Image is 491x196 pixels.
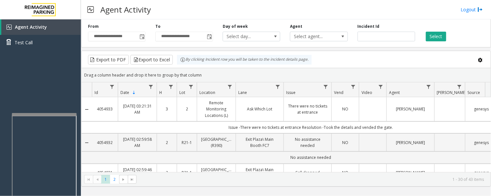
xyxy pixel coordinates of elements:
button: Export to Excel [130,55,173,65]
a: [GEOGRAPHIC_DATA] (R390) [201,167,232,179]
span: Agent Activity [15,24,47,30]
a: There were no tickets at entrance [288,103,328,115]
div: By clicking Incident row you will be taken to the incident details page. [177,55,312,65]
a: R21-1 [181,170,193,176]
span: NO [342,106,349,112]
a: Issue Filter Menu [321,82,330,91]
label: To [155,24,161,29]
a: [PERSON_NAME] [391,106,430,112]
span: Sortable [131,90,137,95]
span: Go to the last page [128,175,137,184]
a: R21-1 [181,139,193,146]
a: 2 [161,139,173,146]
a: Collapse Details [82,140,92,145]
span: Video [362,90,372,95]
span: Toggle popup [138,32,145,41]
a: [PERSON_NAME] [391,170,430,176]
a: Exit Plaza\ Main Booth FC7 [240,167,280,179]
span: Go to the last page [129,177,135,182]
a: Logout [461,6,483,13]
a: 2 [161,170,173,176]
a: 4054932 [96,139,114,146]
a: [PERSON_NAME] [391,139,430,146]
a: Agent Activity [1,19,81,35]
a: Date Filter Menu [147,82,155,91]
a: Call dropped [288,170,328,176]
a: 3 [161,106,173,112]
div: Drag a column header and drop it here to group by that column [82,69,491,81]
img: 'icon' [6,25,12,30]
span: Page 2 [110,175,119,184]
h3: Agent Activity [97,2,154,17]
a: Exit Plaza\ Main Booth FC7 [240,136,280,149]
a: [GEOGRAPHIC_DATA] (R390) [201,136,232,149]
a: Vend Filter Menu [349,82,358,91]
span: Test Call [15,39,33,46]
span: Issue [286,90,296,95]
span: Date [120,90,129,95]
span: Go to the next page [121,177,126,182]
span: [PERSON_NAME] [437,90,466,95]
a: Id Filter Menu [108,82,117,91]
span: Select day... [223,32,269,41]
button: Select [426,32,446,41]
span: NO [342,170,349,175]
span: Agent [389,90,400,95]
a: Lane Filter Menu [273,82,282,91]
span: NO [342,140,349,145]
a: Ask Which Lot [240,106,280,112]
label: Day of week [223,24,248,29]
a: Collapse Details [82,170,92,176]
span: Source [468,90,480,95]
a: NO [336,139,355,146]
a: Location Filter Menu [226,82,234,91]
img: infoIcon.svg [180,57,185,62]
a: Parker Filter Menu [455,82,464,91]
a: Agent Filter Menu [424,82,433,91]
a: NO [336,170,355,176]
span: Id [95,90,98,95]
span: Vend [334,90,343,95]
span: Page 1 [101,175,110,184]
img: pageIcon [87,2,94,17]
a: NO [336,106,355,112]
span: Go to the next page [119,175,128,184]
label: Incident Id [358,24,380,29]
label: From [88,24,99,29]
span: H [159,90,162,95]
a: Lot Filter Menu [187,82,195,91]
kendo-pager-info: 1 - 30 of 43 items [140,177,484,182]
span: Toggle popup [206,32,213,41]
a: Remote Monitoring Locations (L) [201,100,232,119]
a: 4054931 [96,170,114,176]
span: Lane [238,90,247,95]
a: 2 [181,106,193,112]
a: [DATE] 02:59:46 AM [122,167,153,179]
span: Select agent... [290,32,336,41]
span: Location [199,90,215,95]
a: Collapse Details [82,107,92,112]
a: No assistance needed [288,136,328,149]
a: [DATE] 02:59:58 AM [122,136,153,149]
label: Agent [290,24,302,29]
img: logout [478,6,483,13]
div: Data table [82,82,491,172]
a: 4054933 [96,106,114,112]
button: Export to PDF [88,55,129,65]
a: H Filter Menu [167,82,175,91]
a: [DATE] 03:21:31 AM [122,103,153,115]
span: Lot [179,90,185,95]
a: Video Filter Menu [376,82,385,91]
